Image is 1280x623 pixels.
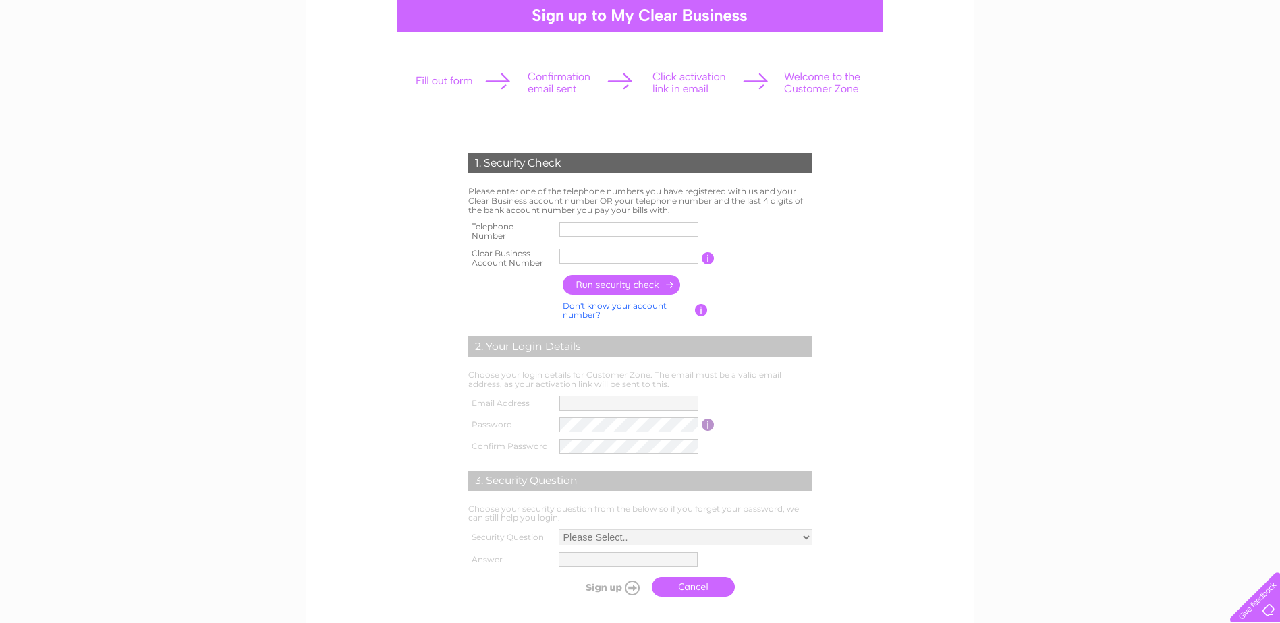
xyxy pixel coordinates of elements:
[1163,57,1203,67] a: Telecoms
[468,153,812,173] div: 1. Security Check
[1211,57,1231,67] a: Blog
[562,578,645,597] input: Submit
[465,526,555,549] th: Security Question
[465,218,557,245] th: Telephone Number
[1091,57,1117,67] a: Water
[45,35,113,76] img: logo.png
[465,245,557,272] th: Clear Business Account Number
[465,549,555,570] th: Answer
[652,577,735,597] a: Cancel
[465,436,557,457] th: Confirm Password
[695,304,708,316] input: Information
[563,301,667,320] a: Don't know your account number?
[468,336,812,357] div: 2. Your Login Details
[465,367,816,392] td: Choose your login details for Customer Zone. The email must be a valid email address, as your act...
[465,501,816,527] td: Choose your security question from the below so if you forget your password, we can still help yo...
[1239,57,1272,67] a: Contact
[322,7,959,65] div: Clear Business is a trading name of Verastar Limited (registered in [GEOGRAPHIC_DATA] No. 3667643...
[465,392,557,414] th: Email Address
[465,183,816,218] td: Please enter one of the telephone numbers you have registered with us and your Clear Business acc...
[465,414,557,436] th: Password
[468,471,812,491] div: 3. Security Question
[702,419,715,431] input: Information
[1026,7,1119,24] a: 0333 014 3131
[1125,57,1154,67] a: Energy
[702,252,715,264] input: Information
